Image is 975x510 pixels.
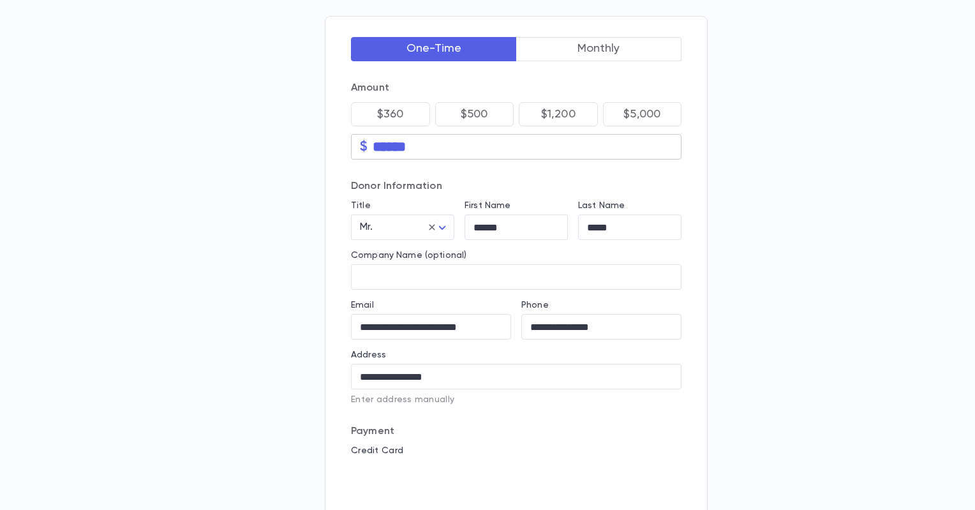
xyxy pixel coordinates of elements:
button: $5,000 [603,102,682,126]
button: $1,200 [519,102,598,126]
label: Company Name (optional) [351,250,466,260]
p: Amount [351,82,681,94]
label: Last Name [578,200,625,211]
button: $360 [351,102,430,126]
button: One-Time [351,37,517,61]
p: Payment [351,425,681,438]
label: Phone [521,300,549,310]
p: $5,000 [623,108,660,121]
span: Mr. [360,222,373,232]
button: Monthly [516,37,682,61]
label: Address [351,350,386,360]
p: Enter address manually [351,394,681,405]
div: Mr. [351,215,454,240]
button: $500 [435,102,514,126]
p: $ [360,140,368,153]
p: $360 [377,108,404,121]
p: $500 [461,108,488,121]
label: First Name [465,200,510,211]
label: Email [351,300,374,310]
label: Title [351,200,371,211]
p: Donor Information [351,180,681,193]
p: $1,200 [541,108,576,121]
p: Credit Card [351,446,681,456]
